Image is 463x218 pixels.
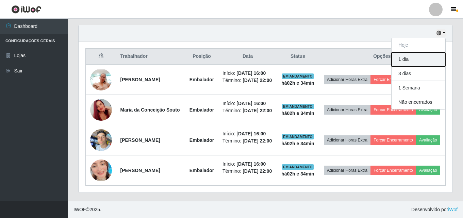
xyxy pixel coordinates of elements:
span: EM ANDAMENTO [282,164,314,170]
button: Avaliação [416,135,440,145]
strong: há 02 h e 34 min [281,80,314,86]
button: Adicionar Horas Extra [324,75,370,84]
button: 1 Semana [392,81,445,95]
time: [DATE] 16:00 [236,161,266,167]
time: [DATE] 16:00 [236,101,266,106]
li: Início: [222,100,273,107]
span: IWOF [73,207,86,212]
li: Término: [222,77,273,84]
strong: Maria da Conceição Souto [120,107,180,113]
button: Adicionar Horas Extra [324,105,370,115]
time: [DATE] 22:00 [243,108,272,113]
strong: Embalador [189,77,214,82]
li: Término: [222,168,273,175]
button: Forçar Encerramento [370,166,416,175]
img: 1704221939354.jpeg [90,65,112,94]
li: Término: [222,107,273,114]
time: [DATE] 16:00 [236,70,266,76]
time: [DATE] 16:00 [236,131,266,136]
img: 1757779706690.jpeg [90,151,112,190]
strong: Embalador [189,107,214,113]
strong: Embalador [189,168,214,173]
span: Desenvolvido por [411,206,458,213]
button: Forçar Encerramento [370,105,416,115]
img: 1746815738665.jpeg [90,90,112,129]
button: Avaliação [416,166,440,175]
button: Adicionar Horas Extra [324,135,370,145]
span: © 2025 . [73,206,101,213]
th: Trabalhador [116,49,185,65]
a: iWof [448,207,458,212]
span: EM ANDAMENTO [282,73,314,79]
time: [DATE] 22:00 [243,78,272,83]
strong: [PERSON_NAME] [120,77,160,82]
button: Adicionar Horas Extra [324,166,370,175]
button: 3 dias [392,67,445,81]
button: Forçar Encerramento [370,135,416,145]
strong: há 02 h e 34 min [281,171,314,177]
strong: há 02 h e 34 min [281,111,314,116]
time: [DATE] 22:00 [243,168,272,174]
button: Avaliação [416,105,440,115]
li: Início: [222,70,273,77]
button: Forçar Encerramento [370,75,416,84]
button: Hoje [392,38,445,52]
li: Início: [222,161,273,168]
img: 1739125948562.jpeg [90,125,112,154]
button: 1 dia [392,52,445,67]
li: Início: [222,130,273,137]
span: EM ANDAMENTO [282,134,314,139]
th: Posição [185,49,218,65]
strong: [PERSON_NAME] [120,168,160,173]
strong: [PERSON_NAME] [120,137,160,143]
time: [DATE] 22:00 [243,138,272,144]
span: EM ANDAMENTO [282,104,314,109]
strong: Embalador [189,137,214,143]
th: Data [218,49,277,65]
strong: há 02 h e 34 min [281,141,314,146]
th: Opções [319,49,446,65]
button: Não encerrados [392,95,445,109]
img: CoreUI Logo [11,5,42,14]
th: Status [277,49,319,65]
li: Término: [222,137,273,145]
